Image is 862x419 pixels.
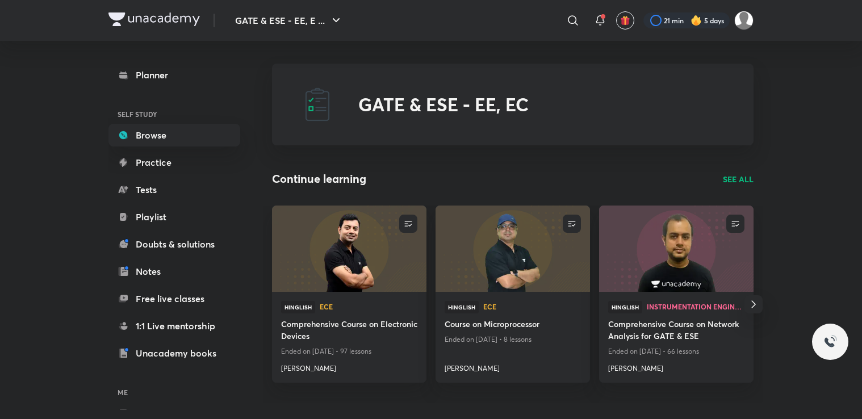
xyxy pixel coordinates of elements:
[608,344,744,359] p: Ended on [DATE] • 66 lessons
[281,318,417,344] a: Comprehensive Course on Electronic Devices
[734,11,754,30] img: Avantika Choudhary
[108,206,240,228] a: Playlist
[358,94,529,115] h2: GATE & ESE - EE, EC
[281,301,315,313] span: Hinglish
[620,15,630,26] img: avatar
[281,344,417,359] p: Ended on [DATE] • 97 lessons
[608,301,642,313] span: Hinglish
[616,11,634,30] button: avatar
[108,315,240,337] a: 1:1 Live mentorship
[436,206,590,292] a: new-thumbnail
[228,9,350,32] button: GATE & ESE - EE, E ...
[445,332,581,347] p: Ended on [DATE] • 8 lessons
[320,303,417,311] a: ECE
[108,178,240,201] a: Tests
[270,204,428,292] img: new-thumbnail
[108,233,240,255] a: Doubts & solutions
[597,204,755,292] img: new-thumbnail
[272,206,426,292] a: new-thumbnail
[108,124,240,146] a: Browse
[108,104,240,124] h6: SELF STUDY
[445,318,581,332] a: Course on Microprocessor
[608,359,744,374] a: [PERSON_NAME]
[320,303,417,310] span: ECE
[599,206,754,292] a: new-thumbnail
[272,170,366,187] h2: Continue learning
[723,173,754,185] a: SEE ALL
[299,86,336,123] img: GATE & ESE - EE, EC
[445,359,581,374] a: [PERSON_NAME]
[108,383,240,402] h6: ME
[108,64,240,86] a: Planner
[445,301,479,313] span: Hinglish
[108,12,200,29] a: Company Logo
[108,151,240,174] a: Practice
[281,359,417,374] a: [PERSON_NAME]
[483,303,581,310] span: ECE
[108,287,240,310] a: Free live classes
[647,303,744,310] span: Instrumentation Engineering
[483,303,581,311] a: ECE
[108,342,240,364] a: Unacademy books
[434,204,591,292] img: new-thumbnail
[608,318,744,344] a: Comprehensive Course on Network Analysis for GATE & ESE
[647,303,744,311] a: Instrumentation Engineering
[108,12,200,26] img: Company Logo
[691,15,702,26] img: streak
[108,260,240,283] a: Notes
[823,335,837,349] img: ttu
